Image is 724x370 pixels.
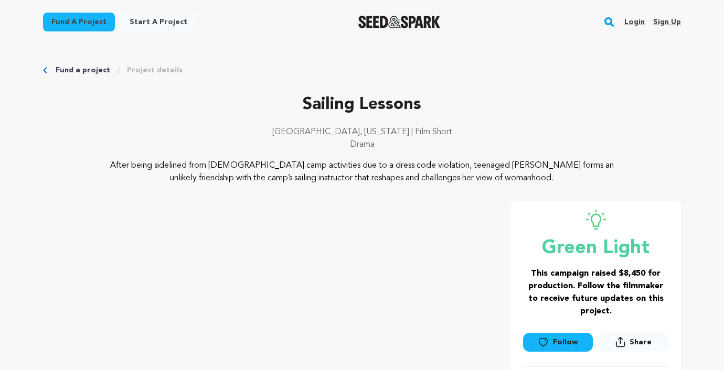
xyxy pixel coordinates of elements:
[121,13,196,31] a: Start a project
[358,16,441,28] img: Seed&Spark Logo Dark Mode
[358,16,441,28] a: Seed&Spark Homepage
[523,333,592,352] a: Follow
[653,14,681,30] a: Sign up
[43,126,681,138] p: [GEOGRAPHIC_DATA], [US_STATE] | Film Short
[43,138,681,151] p: Drama
[630,337,652,347] span: Share
[523,238,668,259] p: Green Light
[43,13,115,31] a: Fund a project
[107,159,617,184] p: After being sidelined from [DEMOGRAPHIC_DATA] camp activities due to a dress code violation, teen...
[599,332,668,352] button: Share
[599,332,668,356] span: Share
[523,267,668,318] h3: This campaign raised $8,450 for production. Follow the filmmaker to receive future updates on thi...
[43,92,681,117] p: Sailing Lessons
[56,65,110,75] a: Fund a project
[624,14,645,30] a: Login
[43,65,681,75] div: Breadcrumb
[127,65,183,75] a: Project details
